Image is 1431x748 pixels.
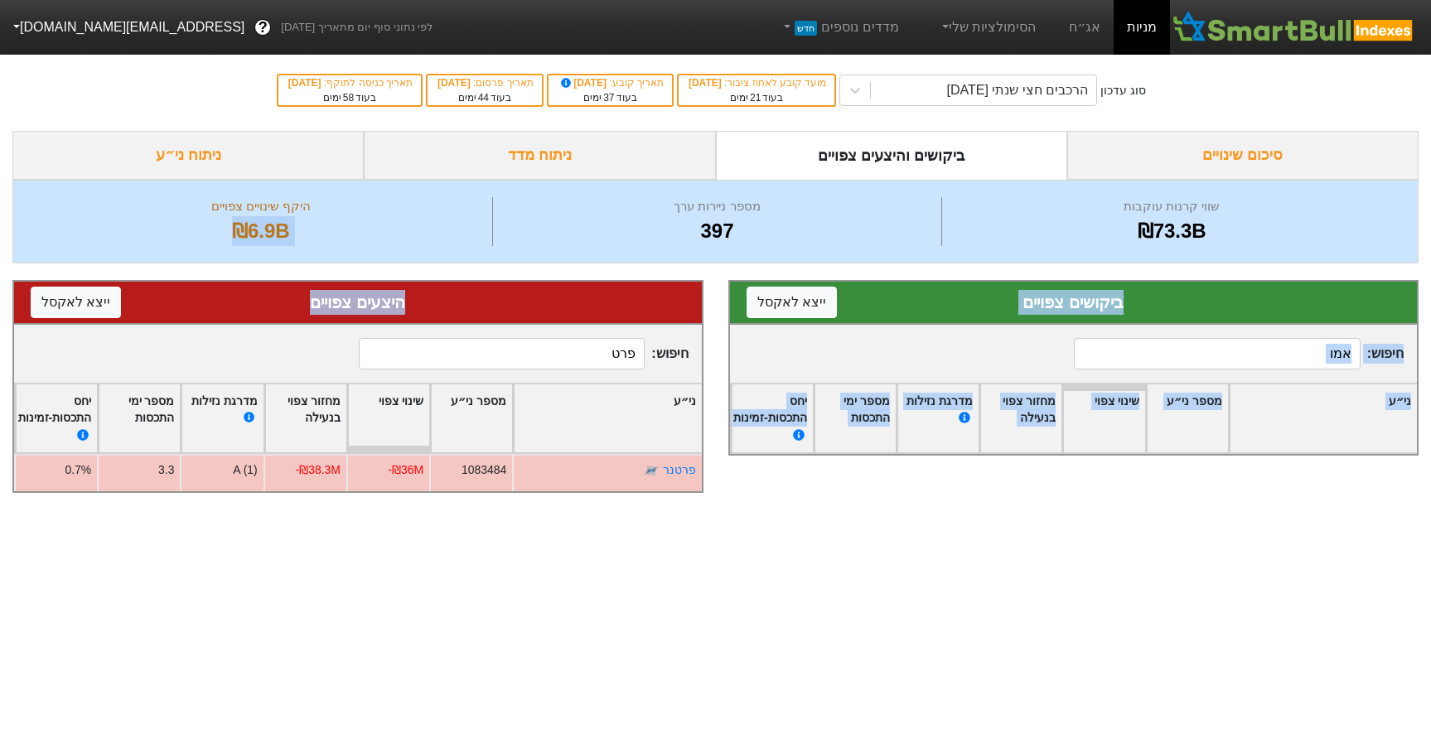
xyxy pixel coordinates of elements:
[34,197,488,216] div: היקף שינויים צפויים
[603,92,614,104] span: 37
[259,17,268,39] span: ?
[287,75,413,90] div: תאריך כניסה לתוקף :
[296,461,341,479] div: -₪38.3M
[946,216,1397,246] div: ₪73.3B
[557,75,664,90] div: תאריך קובע :
[187,393,257,445] div: מדרגת נזילות
[1074,338,1360,369] input: 183 רשומות...
[728,384,813,453] div: Toggle SortBy
[663,463,696,476] a: פרטנר
[388,461,423,479] div: -₪36M
[12,131,364,180] div: ניתוח ני״ע
[558,77,610,89] span: [DATE]
[946,197,1397,216] div: שווי קרנות עוקבות
[733,393,807,445] div: יחס התכסות-זמינות
[462,461,506,479] div: 1083484
[438,77,473,89] span: [DATE]
[364,131,715,180] div: ניתוח מדד
[903,393,973,445] div: מדרגת נזילות
[158,461,174,479] div: 3.3
[774,11,906,44] a: מדדים נוספיםחדש
[747,290,1401,315] div: ביקושים צפויים
[1170,11,1418,44] img: SmartBull
[99,384,180,453] div: Toggle SortBy
[932,11,1043,44] a: הסימולציות שלי
[897,384,979,453] div: Toggle SortBy
[181,384,263,453] div: Toggle SortBy
[1147,384,1228,453] div: Toggle SortBy
[478,92,489,104] span: 44
[497,216,938,246] div: 397
[436,75,534,90] div: תאריך פרסום :
[288,77,324,89] span: [DATE]
[343,92,354,104] span: 58
[815,384,896,453] div: Toggle SortBy
[1230,384,1417,453] div: Toggle SortBy
[436,90,534,105] div: בעוד ימים
[1067,131,1419,180] div: סיכום שינויים
[716,131,1067,180] div: ביקושים והיצעים צפויים
[747,287,837,318] button: ייצא לאקסל
[947,80,1089,100] div: הרכבים חצי שנתי [DATE]
[557,90,664,105] div: בעוד ימים
[1074,338,1404,369] span: חיפוש :
[12,384,98,453] div: Toggle SortBy
[795,21,817,36] span: חדש
[431,384,512,453] div: Toggle SortBy
[34,216,488,246] div: ₪6.9B
[281,19,433,36] span: לפי נתוני סוף יום מתאריך [DATE]
[750,92,761,104] span: 21
[1063,384,1144,453] div: Toggle SortBy
[348,384,429,453] div: Toggle SortBy
[687,90,826,105] div: בעוד ימים
[359,338,645,369] input: 214 רשומות...
[1100,82,1146,99] div: סוג עדכון
[689,77,724,89] span: [DATE]
[18,393,92,445] div: יחס התכסות-זמינות
[980,384,1061,453] div: Toggle SortBy
[31,287,121,318] button: ייצא לאקסל
[687,75,826,90] div: מועד קובע לאחוז ציבור :
[359,338,689,369] span: חיפוש :
[287,90,413,105] div: בעוד ימים
[65,461,92,479] div: 0.7%
[265,384,346,453] div: Toggle SortBy
[233,461,257,479] div: A (1)
[514,384,701,453] div: Toggle SortBy
[31,290,685,315] div: היצעים צפויים
[643,463,660,480] img: tase link
[497,197,938,216] div: מספר ניירות ערך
